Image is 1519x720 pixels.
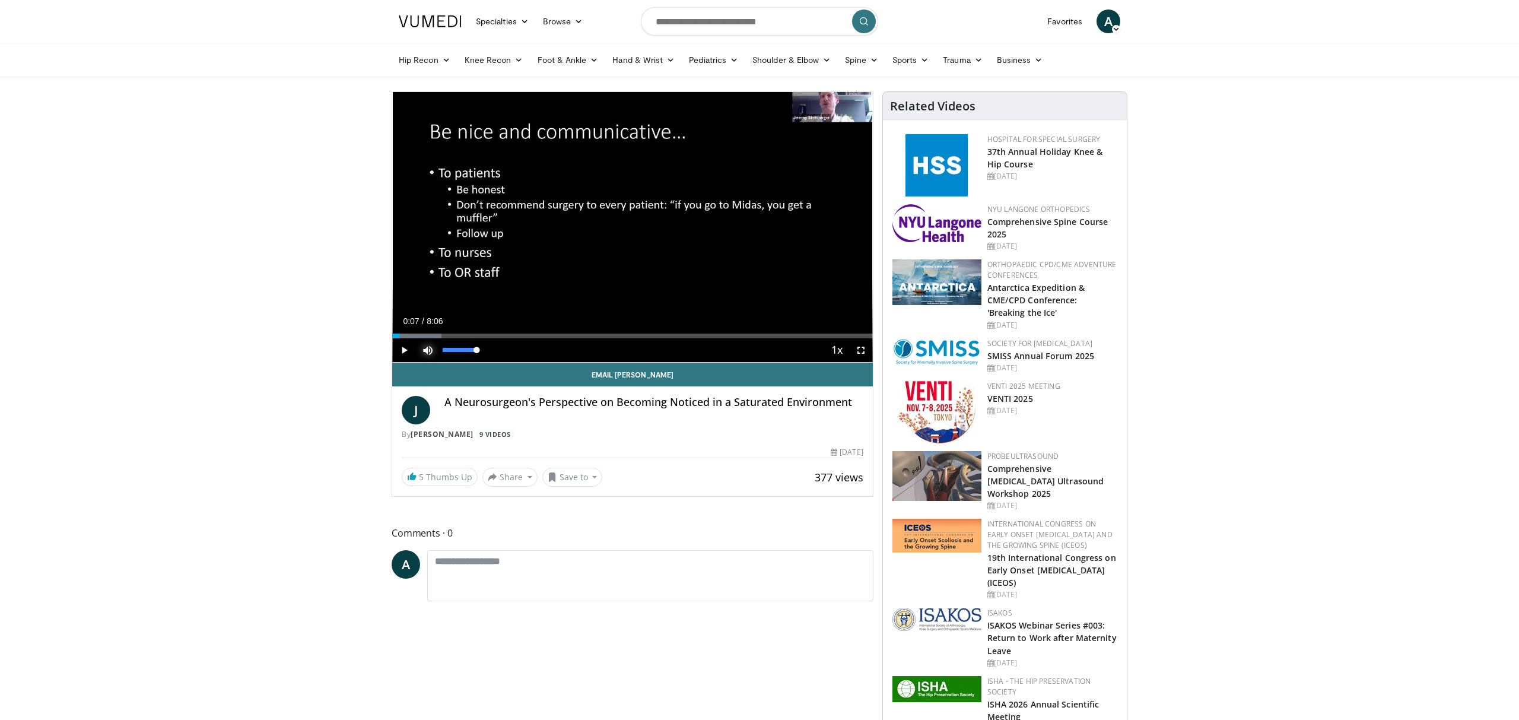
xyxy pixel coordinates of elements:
a: ISAKOS Webinar Series #003: Return to Work after Maternity Leave [987,620,1117,656]
span: 0:07 [403,316,419,326]
img: 60b07d42-b416-4309-bbc5-bc4062acd8fe.jpg.150x105_q85_autocrop_double_scale_upscale_version-0.2.jpg [898,381,975,443]
button: Playback Rate [825,338,849,362]
a: A [392,550,420,579]
a: Antarctica Expedition & CME/CPD Conference: 'Breaking the Ice' [987,282,1085,318]
div: Volume Level [443,348,476,352]
a: Specialties [469,9,536,33]
span: / [422,316,424,326]
a: Hip Recon [392,48,457,72]
a: Sports [885,48,936,72]
div: [DATE] [831,447,863,458]
a: Hand & Wrist [605,48,682,72]
h4: Related Videos [890,99,975,113]
a: VENTI 2025 Meeting [987,381,1060,391]
a: Knee Recon [457,48,530,72]
a: Trauma [936,48,990,72]
button: Fullscreen [849,338,873,362]
a: NYU Langone Orthopedics [987,204,1091,214]
img: 923097bc-eeff-4ced-9ace-206d74fb6c4c.png.150x105_q85_autocrop_double_scale_upscale_version-0.2.png [892,259,981,305]
button: Save to [542,468,603,487]
a: Foot & Ankle [530,48,606,72]
a: ISHA - The Hip Preservation Society [987,676,1091,697]
a: Orthopaedic CPD/CME Adventure Conferences [987,259,1117,280]
a: Society for [MEDICAL_DATA] [987,338,1092,348]
button: Share [482,468,538,487]
a: Spine [838,48,885,72]
img: f5c2b4a9-8f32-47da-86a2-cd262eba5885.gif.150x105_q85_autocrop_double_scale_upscale_version-0.2.jpg [905,134,968,196]
a: Comprehensive [MEDICAL_DATA] Ultrasound Workshop 2025 [987,463,1104,499]
a: Pediatrics [682,48,745,72]
a: 37th Annual Holiday Knee & Hip Course [987,146,1103,170]
img: 68ec02f3-9240-48e0-97fc-4f8a556c2e0a.png.150x105_q85_autocrop_double_scale_upscale_version-0.2.png [892,608,981,631]
a: International Congress on Early Onset [MEDICAL_DATA] and the Growing Spine (ICEOS) [987,519,1113,550]
div: [DATE] [987,320,1117,331]
img: 196d80fa-0fd9-4c83-87ed-3e4f30779ad7.png.150x105_q85_autocrop_double_scale_upscale_version-0.2.png [892,204,981,242]
a: Shoulder & Elbow [745,48,838,72]
img: cda103ef-3d06-4b27-86e1-e0dffda84a25.jpg.150x105_q85_autocrop_double_scale_upscale_version-0.2.jpg [892,451,981,501]
div: [DATE] [987,658,1117,668]
span: 5 [419,471,424,483]
a: Browse [536,9,590,33]
img: 8b60149d-3923-4e9b-9af3-af28be7bbd11.png.150x105_q85_autocrop_double_scale_upscale_version-0.2.png [892,519,981,553]
div: [DATE] [987,171,1117,182]
div: By [402,429,863,440]
a: Favorites [1040,9,1089,33]
span: 8:06 [427,316,443,326]
div: [DATE] [987,241,1117,252]
input: Search topics, interventions [641,7,878,36]
a: Comprehensive Spine Course 2025 [987,216,1108,240]
a: ISAKOS [987,608,1012,618]
div: [DATE] [987,500,1117,511]
video-js: Video Player [392,92,873,363]
a: 5 Thumbs Up [402,468,478,486]
span: 377 views [815,470,863,484]
a: J [402,396,430,424]
button: Play [392,338,416,362]
a: Hospital for Special Surgery [987,134,1101,144]
a: A [1097,9,1120,33]
a: Probeultrasound [987,451,1059,461]
h4: A Neurosurgeon's Perspective on Becoming Noticed in a Saturated Environment [444,396,863,409]
a: [PERSON_NAME] [411,429,474,439]
div: Progress Bar [392,334,873,338]
button: Mute [416,338,440,362]
a: Business [990,48,1050,72]
img: a9f71565-a949-43e5-a8b1-6790787a27eb.jpg.150x105_q85_autocrop_double_scale_upscale_version-0.2.jpg [892,676,981,702]
a: 9 Videos [475,429,514,439]
a: 19th International Congress on Early Onset [MEDICAL_DATA] (ICEOS) [987,552,1116,588]
img: 59788bfb-0650-4895-ace0-e0bf6b39cdae.png.150x105_q85_autocrop_double_scale_upscale_version-0.2.png [892,338,981,366]
a: VENTI 2025 [987,393,1033,404]
img: VuMedi Logo [399,15,462,27]
span: Comments 0 [392,525,873,541]
div: [DATE] [987,363,1117,373]
a: Email [PERSON_NAME] [392,363,873,386]
a: SMISS Annual Forum 2025 [987,350,1094,361]
div: [DATE] [987,405,1117,416]
div: [DATE] [987,589,1117,600]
